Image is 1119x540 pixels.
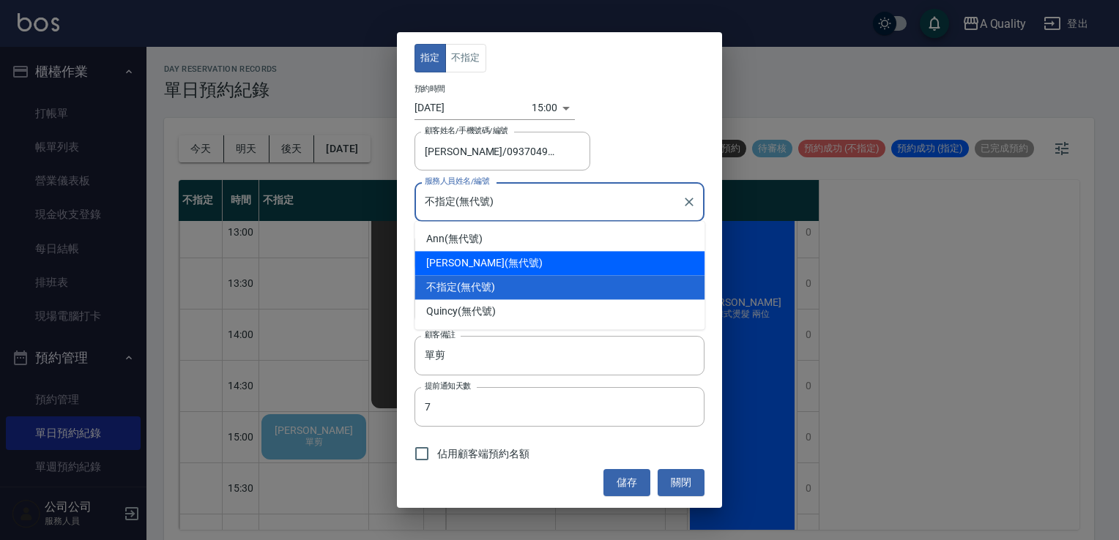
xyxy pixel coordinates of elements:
div: (無代號) [414,299,705,323]
div: 15:00 [532,96,557,120]
button: 指定 [414,44,446,72]
button: Clear [679,192,699,212]
span: 不指定 [426,280,457,295]
label: 預約時間 [414,83,445,94]
div: (無代號) [414,227,705,251]
label: 顧客姓名/手機號碼/編號 [425,125,508,136]
button: 儲存 [603,469,650,496]
label: 服務人員姓名/編號 [425,176,489,187]
label: 提前通知天數 [425,380,471,391]
span: 佔用顧客端預約名額 [437,446,529,462]
div: (無代號) [414,251,705,275]
span: Ann [426,231,445,247]
div: (無代號) [414,275,705,299]
input: Choose date, selected date is 2025-08-22 [414,96,532,120]
span: [PERSON_NAME] [426,255,504,271]
label: 顧客備註 [425,329,456,340]
button: 關閉 [658,469,705,496]
button: 不指定 [445,44,486,72]
span: Quincy [426,304,458,319]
